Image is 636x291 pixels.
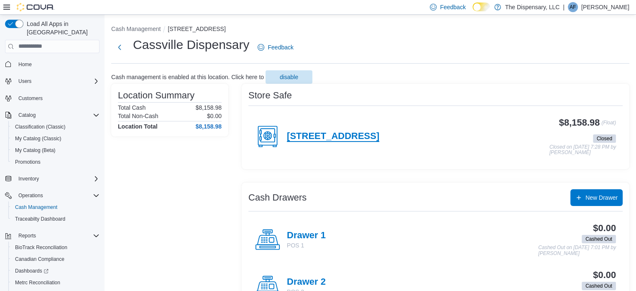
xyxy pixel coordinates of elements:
[15,147,56,154] span: My Catalog (Beta)
[12,214,69,224] a: Traceabilty Dashboard
[8,156,103,168] button: Promotions
[570,189,623,206] button: New Drawer
[2,58,103,70] button: Home
[15,110,39,120] button: Catalog
[12,145,59,155] a: My Catalog (Beta)
[12,278,100,288] span: Metrc Reconciliation
[12,134,65,144] a: My Catalog (Classic)
[538,245,616,256] p: Cashed Out on [DATE] 7:01 PM by [PERSON_NAME]
[118,90,194,100] h3: Location Summary
[287,241,326,250] p: POS 1
[287,230,326,241] h4: Drawer 1
[568,2,578,12] div: Adele Foltz
[12,266,52,276] a: Dashboards
[207,113,222,119] p: $0.00
[111,39,128,56] button: Next
[168,26,225,32] button: [STREET_ADDRESS]
[15,59,35,70] a: Home
[268,43,293,52] span: Feedback
[15,268,49,274] span: Dashboards
[111,26,161,32] button: Cash Management
[111,25,629,35] nav: An example of EuiBreadcrumbs
[8,144,103,156] button: My Catalog (Beta)
[597,135,612,142] span: Closed
[18,78,31,85] span: Users
[12,254,100,264] span: Canadian Compliance
[12,266,100,276] span: Dashboards
[118,113,158,119] h6: Total Non-Cash
[585,282,612,290] span: Cashed Out
[12,214,100,224] span: Traceabilty Dashboard
[17,3,54,11] img: Cova
[15,93,46,103] a: Customers
[254,39,296,56] a: Feedback
[15,191,100,201] span: Operations
[473,3,490,11] input: Dark Mode
[18,192,43,199] span: Operations
[23,20,100,36] span: Load All Apps in [GEOGRAPHIC_DATA]
[440,3,465,11] span: Feedback
[287,131,379,142] h4: [STREET_ADDRESS]
[133,36,249,53] h1: Cassville Dispensary
[593,223,616,233] h3: $0.00
[593,270,616,280] h3: $0.00
[8,253,103,265] button: Canadian Compliance
[563,2,564,12] p: |
[287,277,326,288] h4: Drawer 2
[111,74,264,80] p: Cash management is enabled at this location. Click here to
[12,157,44,167] a: Promotions
[585,235,612,243] span: Cashed Out
[15,59,100,70] span: Home
[581,2,629,12] p: [PERSON_NAME]
[15,191,46,201] button: Operations
[15,279,60,286] span: Metrc Reconciliation
[15,231,39,241] button: Reports
[18,95,43,102] span: Customers
[2,190,103,201] button: Operations
[582,282,616,290] span: Cashed Out
[12,254,68,264] a: Canadian Compliance
[196,123,222,130] h4: $8,158.98
[549,144,616,156] p: Closed on [DATE] 7:28 PM by [PERSON_NAME]
[585,193,618,202] span: New Drawer
[118,123,158,130] h4: Location Total
[8,121,103,133] button: Classification (Classic)
[15,93,100,103] span: Customers
[15,204,57,211] span: Cash Management
[505,2,559,12] p: The Dispensary, LLC
[15,76,100,86] span: Users
[12,242,100,252] span: BioTrack Reconciliation
[12,242,71,252] a: BioTrack Reconciliation
[248,193,307,203] h3: Cash Drawers
[15,76,35,86] button: Users
[12,278,64,288] a: Metrc Reconciliation
[18,232,36,239] span: Reports
[15,174,42,184] button: Inventory
[582,235,616,243] span: Cashed Out
[601,118,616,133] p: (Float)
[570,2,576,12] span: AF
[12,202,100,212] span: Cash Management
[2,92,103,104] button: Customers
[15,256,64,263] span: Canadian Compliance
[196,104,222,111] p: $8,158.98
[2,230,103,242] button: Reports
[12,134,100,144] span: My Catalog (Classic)
[8,213,103,225] button: Traceabilty Dashboard
[266,70,312,84] button: disable
[15,174,100,184] span: Inventory
[15,159,41,165] span: Promotions
[8,277,103,288] button: Metrc Reconciliation
[593,134,616,143] span: Closed
[12,122,69,132] a: Classification (Classic)
[8,265,103,277] a: Dashboards
[280,73,298,81] span: disable
[248,90,292,100] h3: Store Safe
[15,231,100,241] span: Reports
[8,133,103,144] button: My Catalog (Classic)
[12,145,100,155] span: My Catalog (Beta)
[2,109,103,121] button: Catalog
[18,112,36,118] span: Catalog
[12,202,61,212] a: Cash Management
